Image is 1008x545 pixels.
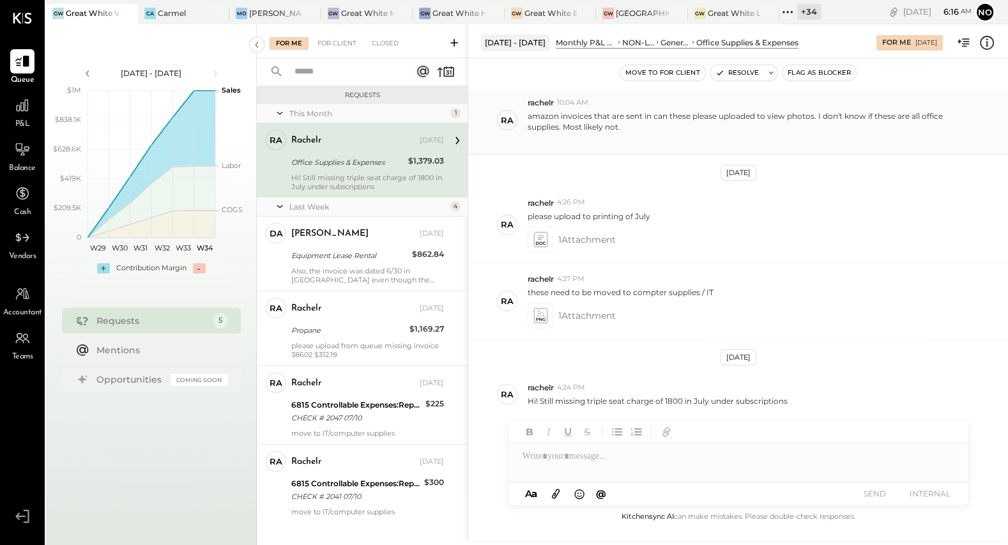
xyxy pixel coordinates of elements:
a: Teams [1,326,44,363]
button: INTERNAL [905,485,956,502]
span: 4:26 PM [557,197,585,208]
div: General & Administrative Expenses [661,37,690,48]
button: Move to for client [620,65,705,81]
text: $838.1K [55,115,81,124]
span: Cash [14,207,31,219]
a: Cash [1,181,44,219]
div: GW [419,8,431,19]
div: rachelr [291,377,321,390]
div: [DATE] [420,457,444,467]
button: @ [592,486,610,502]
button: Aa [521,487,542,501]
a: Vendors [1,226,44,263]
div: CHECK # 2041 07/10 [291,490,420,503]
span: rachelr [528,273,554,284]
div: [DATE] [420,135,444,146]
div: DA [270,227,283,240]
span: a [531,487,537,500]
div: rachelr [291,302,321,315]
div: $300 [424,476,444,489]
div: Carmel [158,8,186,19]
div: 1 [450,108,461,118]
text: W32 [154,243,169,252]
span: Vendors [9,251,36,263]
div: + 34 [797,4,821,20]
text: Labor [222,161,241,170]
button: Bold [521,424,538,440]
p: please upload to printing of July [528,211,650,222]
div: move to IT/computer supplies [291,507,444,516]
p: amazon invoices that are sent in can these please uploaded to view photos. I don't know if these ... [528,111,974,143]
div: GW [602,8,614,19]
div: 6815 Controllable Expenses:Repairs & Maintenance:R&M, Facility [291,477,420,490]
div: Closed [365,37,405,50]
div: GW [328,8,339,19]
text: COGS [222,205,243,214]
span: 4:24 PM [557,383,585,393]
button: Ordered List [628,424,645,440]
span: Balance [9,163,36,174]
div: Great White Holdings [432,8,485,19]
text: $209.5K [54,203,81,212]
div: [DATE] - [DATE] [481,35,549,50]
div: Contribution Margin [116,263,187,273]
div: This Month [289,108,447,119]
div: [DATE] [915,38,937,47]
div: move to IT/computer supplies [291,429,444,438]
button: Flag as Blocker [783,65,856,81]
div: Monthly P&L Comparison [556,37,616,48]
span: 4:27 PM [557,274,584,284]
div: + [97,263,110,273]
div: Mo [236,8,247,19]
button: No [975,2,995,22]
div: $862.84 [412,248,444,261]
div: ra [270,377,282,389]
div: 4 [450,201,461,211]
text: $628.6K [53,144,81,153]
div: Coming Soon [171,374,228,386]
button: SEND [850,485,901,502]
span: Teams [12,351,33,363]
div: Great White Venice [66,8,119,19]
div: [DATE] - [DATE] [97,68,206,79]
div: $1,379.03 [408,155,444,167]
div: Office Supplies & Expenses [696,37,798,48]
text: Sales [222,86,241,95]
div: [DATE] [420,303,444,314]
text: W33 [176,243,191,252]
div: please upload from queue missing invoice 38602 $312.19 [291,341,444,359]
div: [PERSON_NAME]'s [249,8,302,19]
div: Requests [263,91,461,100]
a: Balance [1,137,44,174]
div: ra [501,219,514,231]
div: [GEOGRAPHIC_DATA] [616,8,669,19]
div: Great White Larchmont [708,8,761,19]
div: Requests [96,314,206,327]
div: Equipment Lease Rental [291,249,408,262]
div: For Me [882,38,911,48]
span: rachelr [528,97,554,108]
div: Hi! Still missing triple seat charge of 1800 in July under subscriptions [291,173,444,191]
div: Ca [144,8,156,19]
div: NON-LABOR OPERATING EXPENSES [622,37,654,48]
text: $419K [60,174,81,183]
a: Queue [1,49,44,86]
div: 5 [213,313,228,328]
div: ra [501,388,514,401]
div: [DATE] [721,165,756,181]
button: Unordered List [609,424,625,440]
span: Queue [11,75,34,86]
div: [DATE] [420,229,444,239]
div: $1,169.27 [409,323,444,335]
div: $225 [425,397,444,410]
div: ra [501,295,514,307]
div: ra [501,114,514,127]
text: W29 [90,243,106,252]
div: ra [270,302,282,314]
div: GW [52,8,64,19]
span: @ [596,487,606,500]
p: Hi! Still missing triple seat charge of 1800 in July under subscriptions [528,395,788,406]
button: Strikethrough [579,424,595,440]
div: Mentions [96,344,222,357]
div: For Client [311,37,363,50]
